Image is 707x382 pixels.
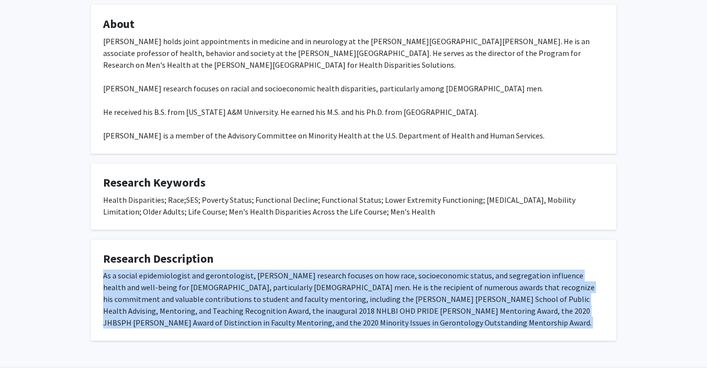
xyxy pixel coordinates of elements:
[103,35,604,141] div: [PERSON_NAME] holds joint appointments in medicine and in neurology at the [PERSON_NAME][GEOGRAPH...
[103,252,604,266] h4: Research Description
[7,338,42,375] iframe: Chat
[103,176,604,190] h4: Research Keywords
[103,17,604,31] h4: About
[103,270,604,328] div: As a social epidemiologist and gerontologist, [PERSON_NAME] research focuses on how race, socioec...
[103,194,604,218] div: Health Disparities; Race;SES; Poverty Status; Functional Decline; Functional Status; Lower Extrem...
